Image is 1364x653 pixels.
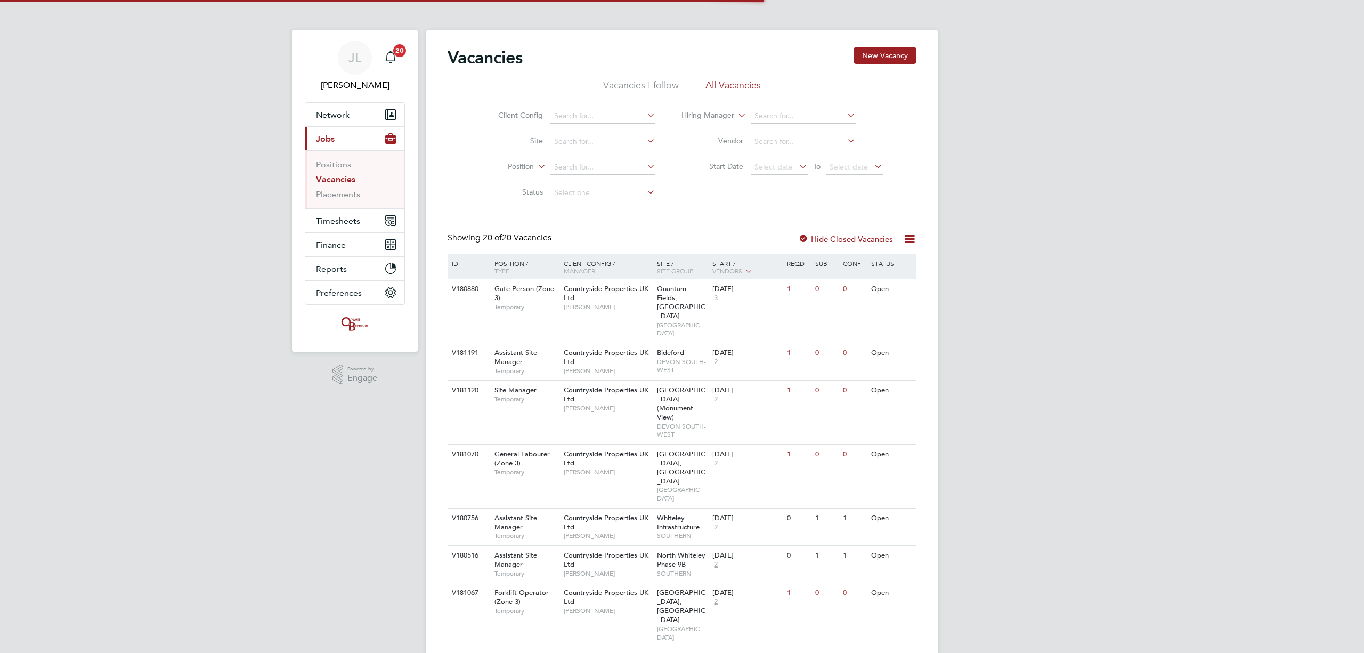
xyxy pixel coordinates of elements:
span: Powered by [347,365,377,374]
span: [GEOGRAPHIC_DATA], [GEOGRAPHIC_DATA] [657,449,705,486]
span: Temporary [494,468,558,477]
div: 0 [840,381,868,400]
span: SOUTHERN [657,569,708,578]
span: 2 [712,395,719,404]
span: [PERSON_NAME] [564,531,652,540]
div: 0 [840,583,868,603]
label: Start Date [682,162,743,171]
li: All Vacancies [705,79,761,98]
div: Open [868,546,915,566]
nav: Main navigation [292,30,418,352]
div: Showing [448,232,554,244]
div: 0 [840,279,868,299]
span: Countryside Properties UK Ltd [564,284,648,302]
span: Assistant Site Manager [494,348,537,366]
a: 20 [380,41,401,75]
div: 1 [784,583,812,603]
span: [PERSON_NAME] [564,303,652,311]
label: Hide Closed Vacancies [798,234,893,244]
div: V180756 [449,509,486,528]
span: [PERSON_NAME] [564,468,652,477]
span: North Whiteley Phase 9B [657,551,705,569]
div: Start / [710,254,784,281]
div: Jobs [305,150,404,208]
input: Search for... [550,134,655,149]
div: Conf [840,254,868,272]
a: JL[PERSON_NAME] [305,41,405,92]
span: Whiteley Infrastructure [657,513,700,531]
span: Site Group [657,267,693,275]
span: [PERSON_NAME] [564,607,652,615]
span: Jobs [316,134,335,144]
span: Countryside Properties UK Ltd [564,385,648,404]
button: Timesheets [305,209,404,232]
div: Open [868,583,915,603]
span: [PERSON_NAME] [564,569,652,578]
input: Search for... [751,109,856,124]
div: V181067 [449,583,486,603]
input: Search for... [550,109,655,124]
img: oneillandbrennan-logo-retina.png [339,316,370,333]
div: Open [868,279,915,299]
div: Status [868,254,915,272]
label: Site [482,136,543,146]
span: Type [494,267,509,275]
div: [DATE] [712,386,782,395]
div: Reqd [784,254,812,272]
div: 1 [813,509,840,528]
span: [GEOGRAPHIC_DATA] [657,625,708,641]
a: Positions [316,159,351,170]
span: 2 [712,598,719,607]
input: Select one [550,186,655,200]
span: SOUTHERN [657,531,708,540]
h2: Vacancies [448,47,523,68]
button: Reports [305,257,404,280]
span: [GEOGRAPHIC_DATA] [657,486,708,502]
span: Quantam Fields, [GEOGRAPHIC_DATA] [657,284,705,320]
span: Countryside Properties UK Ltd [564,513,648,531]
li: Vacancies I follow [603,79,679,98]
span: [PERSON_NAME] [564,367,652,375]
span: Countryside Properties UK Ltd [564,551,648,569]
span: Finance [316,240,346,250]
span: 20 Vacancies [483,232,551,243]
div: 0 [784,509,812,528]
label: Client Config [482,110,543,120]
span: Countryside Properties UK Ltd [564,588,648,606]
button: Finance [305,233,404,256]
span: Gate Person (Zone 3) [494,284,554,302]
span: Countryside Properties UK Ltd [564,348,648,366]
span: Engage [347,374,377,383]
span: Network [316,110,350,120]
span: Preferences [316,288,362,298]
span: 20 [393,44,406,57]
div: 0 [784,546,812,566]
span: Temporary [494,607,558,615]
span: Jordan Lee [305,79,405,92]
span: Temporary [494,395,558,404]
span: DEVON SOUTH-WEST [657,422,708,439]
span: [PERSON_NAME] [564,404,652,413]
label: Hiring Manager [673,110,734,121]
div: [DATE] [712,285,782,294]
label: Status [482,187,543,197]
span: Site Manager [494,385,537,394]
div: [DATE] [712,588,782,598]
span: Assistant Site Manager [494,513,537,531]
span: 20 of [483,232,502,243]
div: [DATE] [712,450,782,459]
span: Countryside Properties UK Ltd [564,449,648,467]
span: 2 [712,523,719,532]
span: Temporary [494,531,558,540]
span: Forklift Operator (Zone 3) [494,588,549,606]
span: [GEOGRAPHIC_DATA] (Monument View) [657,385,705,422]
span: Reports [316,264,347,274]
span: Temporary [494,303,558,311]
span: Temporary [494,569,558,578]
div: V180516 [449,546,486,566]
span: General Labourer (Zone 3) [494,449,550,467]
span: Timesheets [316,216,360,226]
div: 0 [840,445,868,464]
div: Open [868,343,915,363]
div: Open [868,381,915,400]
